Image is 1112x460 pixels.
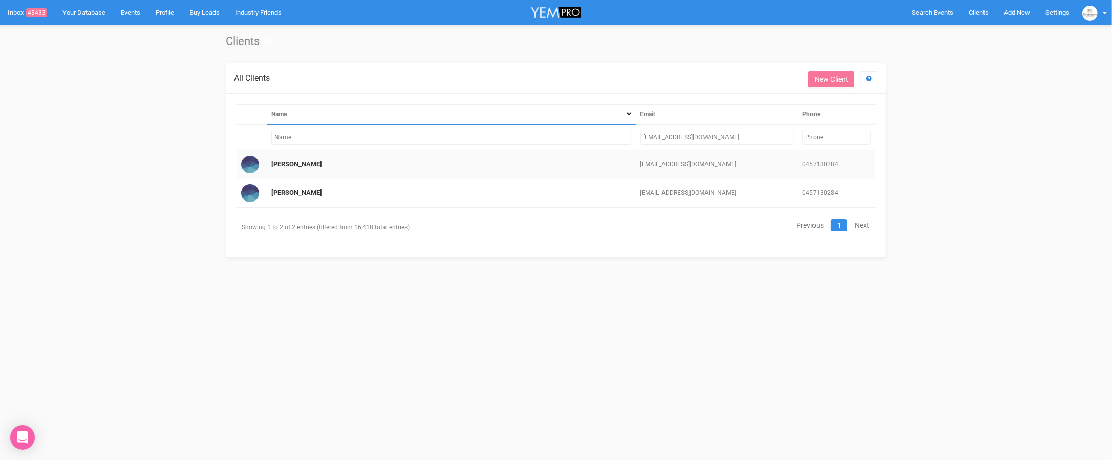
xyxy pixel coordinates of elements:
[802,130,871,145] input: Filter by Phone
[969,9,989,16] span: Clients
[798,150,875,179] td: 0457130284
[912,9,953,16] span: Search Events
[267,104,636,124] th: Name: activate to sort column descending
[234,73,270,83] span: All Clients
[10,425,35,450] div: Open Intercom Messenger
[271,189,322,196] a: [PERSON_NAME]
[636,150,799,179] td: [EMAIL_ADDRESS][DOMAIN_NAME]
[808,71,854,87] a: New Client
[271,130,632,145] input: Filter by Name
[1004,9,1030,16] span: Add New
[241,156,259,173] img: Profile Image
[1082,6,1098,21] img: BGLogo.jpg
[237,218,439,237] div: Showing 1 to 2 of 2 entries (filtered from 16,418 total entries)
[790,219,830,231] a: Previous
[848,219,875,231] a: Next
[271,160,322,168] a: [PERSON_NAME]
[798,179,875,208] td: 0457130284
[636,179,799,208] td: [EMAIL_ADDRESS][DOMAIN_NAME]
[640,130,795,145] input: Filter by Email
[26,8,47,17] span: 43433
[241,184,259,202] img: Profile Image
[226,35,886,48] h1: Clients
[831,219,847,231] a: 1
[636,104,799,124] th: Email: activate to sort column ascending
[798,104,875,124] th: Phone: activate to sort column ascending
